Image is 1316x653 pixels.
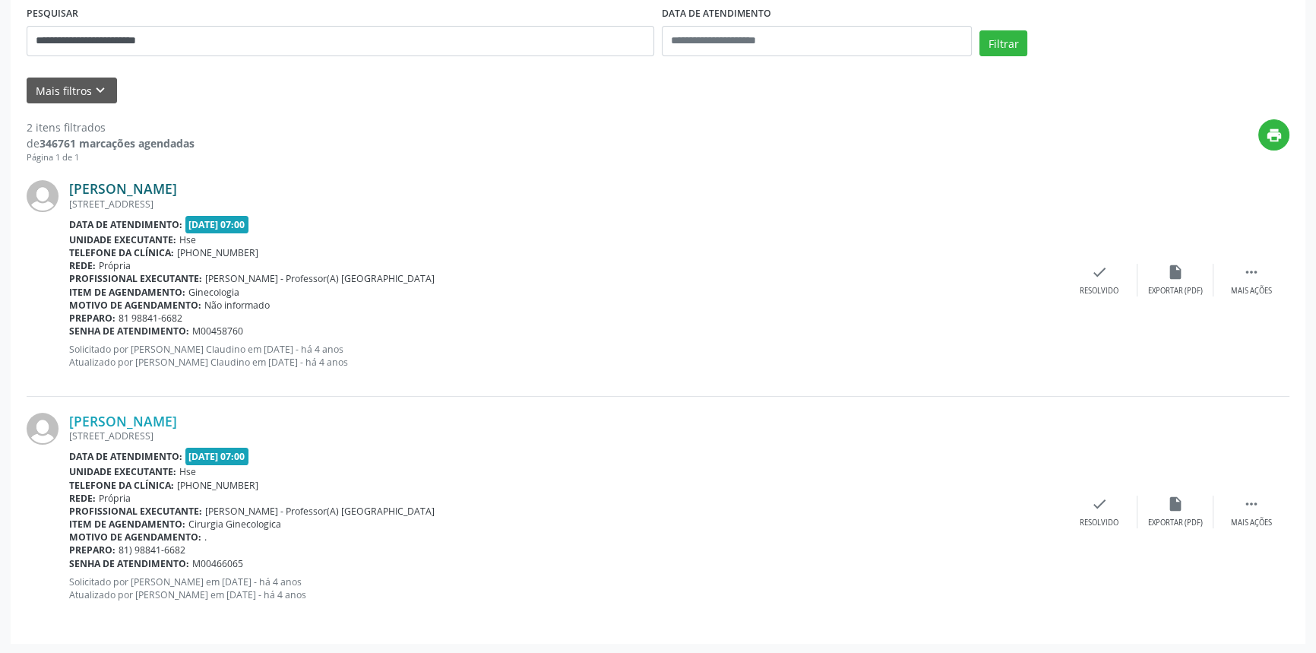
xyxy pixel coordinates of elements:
[27,2,78,26] label: PESQUISAR
[204,531,207,544] span: .
[69,531,201,544] b: Motivo de agendamento:
[1243,264,1260,281] i: 
[1243,496,1260,512] i: 
[69,312,115,325] b: Preparo:
[1266,127,1283,144] i: print
[1080,518,1118,528] div: Resolvido
[27,135,195,151] div: de
[1091,496,1108,512] i: check
[69,198,1061,211] div: [STREET_ADDRESS]
[69,557,189,570] b: Senha de atendimento:
[1231,286,1272,296] div: Mais ações
[69,325,189,338] b: Senha de atendimento:
[99,492,131,505] span: Própria
[69,492,96,505] b: Rede:
[1258,119,1289,151] button: print
[27,78,117,104] button: Mais filtroskeyboard_arrow_down
[1091,264,1108,281] i: check
[69,218,182,231] b: Data de atendimento:
[979,30,1027,56] button: Filtrar
[1148,286,1203,296] div: Exportar (PDF)
[40,136,195,151] strong: 346761 marcações agendadas
[69,233,176,246] b: Unidade executante:
[1167,264,1184,281] i: insert_drive_file
[119,544,185,556] span: 81) 98841-6682
[69,575,1061,601] p: Solicitado por [PERSON_NAME] em [DATE] - há 4 anos Atualizado por [PERSON_NAME] em [DATE] - há 4 ...
[69,299,201,312] b: Motivo de agendamento:
[69,259,96,272] b: Rede:
[188,518,281,531] span: Cirurgia Ginecologica
[69,246,174,259] b: Telefone da clínica:
[192,557,243,570] span: M00466065
[185,216,249,233] span: [DATE] 07:00
[69,272,202,285] b: Profissional executante:
[69,450,182,463] b: Data de atendimento:
[69,413,177,430] a: [PERSON_NAME]
[69,180,177,197] a: [PERSON_NAME]
[69,343,1061,369] p: Solicitado por [PERSON_NAME] Claudino em [DATE] - há 4 anos Atualizado por [PERSON_NAME] Claudino...
[69,430,1061,442] div: [STREET_ADDRESS]
[92,82,109,99] i: keyboard_arrow_down
[99,259,131,272] span: Própria
[27,151,195,164] div: Página 1 de 1
[188,286,239,299] span: Ginecologia
[177,246,258,259] span: [PHONE_NUMBER]
[27,119,195,135] div: 2 itens filtrados
[179,233,196,246] span: Hse
[205,272,435,285] span: [PERSON_NAME] - Professor(A) [GEOGRAPHIC_DATA]
[27,413,59,445] img: img
[662,2,771,26] label: DATA DE ATENDIMENTO
[69,479,174,492] b: Telefone da clínica:
[69,518,185,531] b: Item de agendamento:
[27,180,59,212] img: img
[179,465,196,478] span: Hse
[204,299,270,312] span: Não informado
[69,544,115,556] b: Preparo:
[1080,286,1118,296] div: Resolvido
[69,286,185,299] b: Item de agendamento:
[119,312,182,325] span: 81 98841-6682
[205,505,435,518] span: [PERSON_NAME] - Professor(A) [GEOGRAPHIC_DATA]
[177,479,258,492] span: [PHONE_NUMBER]
[1148,518,1203,528] div: Exportar (PDF)
[185,448,249,465] span: [DATE] 07:00
[69,465,176,478] b: Unidade executante:
[1167,496,1184,512] i: insert_drive_file
[192,325,243,338] span: M00458760
[1231,518,1272,528] div: Mais ações
[69,505,202,518] b: Profissional executante:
